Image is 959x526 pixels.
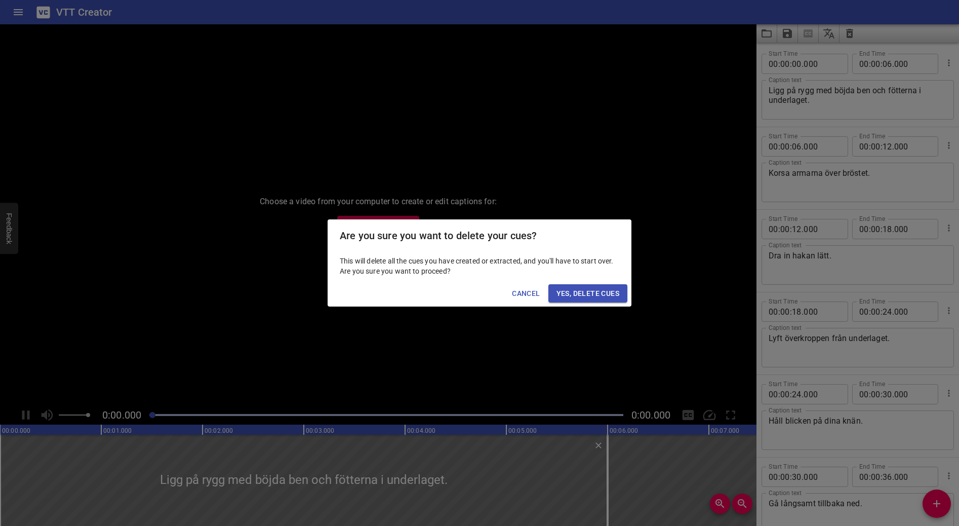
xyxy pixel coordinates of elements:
button: Cancel [508,284,544,303]
span: Yes, Delete Cues [556,287,619,300]
h2: Are you sure you want to delete your cues? [340,228,619,244]
div: This will delete all the cues you have created or extracted, and you'll have to start over. Are y... [328,252,631,280]
span: Cancel [512,287,540,300]
button: Yes, Delete Cues [548,284,627,303]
